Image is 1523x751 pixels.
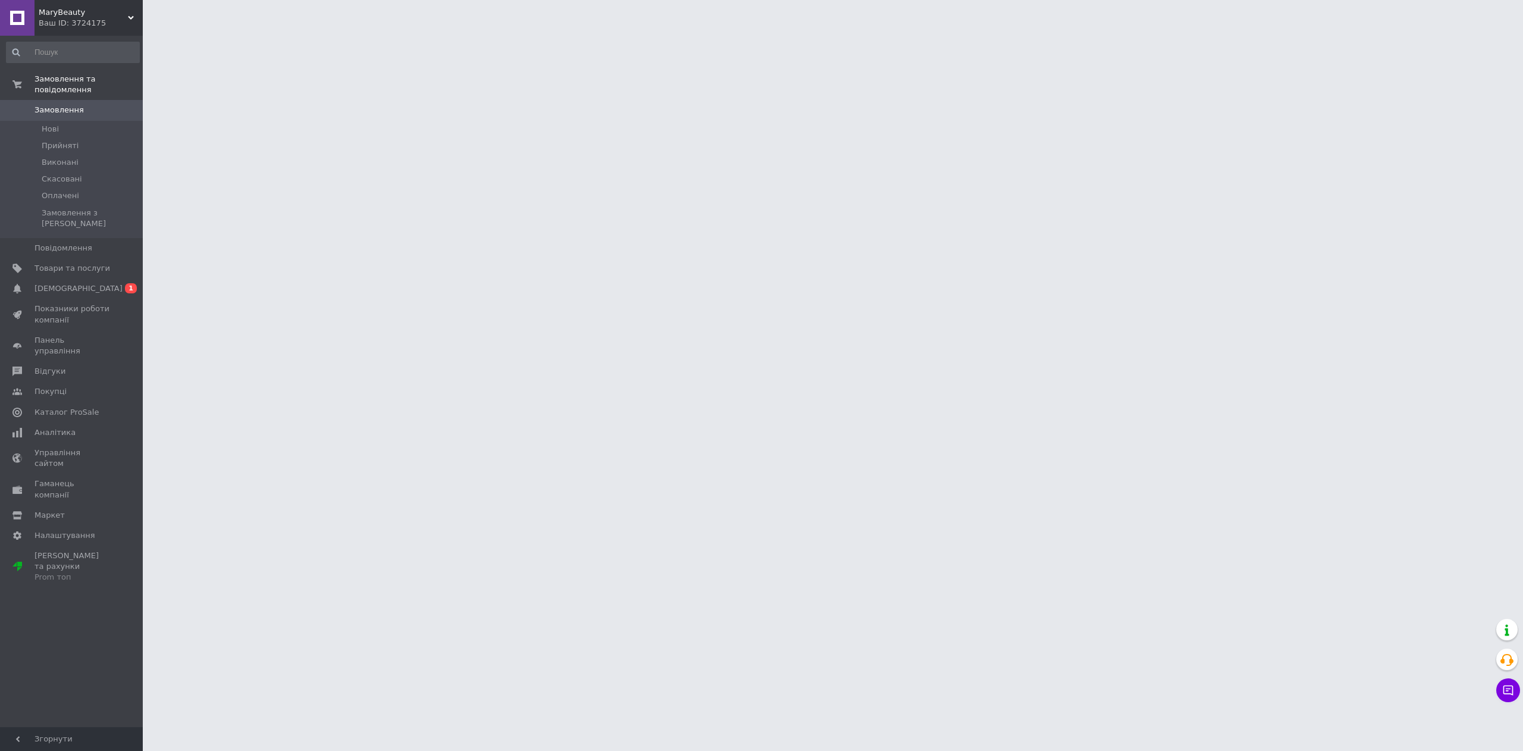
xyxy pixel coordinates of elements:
[6,42,140,63] input: Пошук
[35,283,123,294] span: [DEMOGRAPHIC_DATA]
[39,18,143,29] div: Ваш ID: 3724175
[42,124,59,134] span: Нові
[35,105,84,115] span: Замовлення
[35,550,110,583] span: [PERSON_NAME] та рахунки
[35,407,99,418] span: Каталог ProSale
[35,478,110,500] span: Гаманець компанії
[39,7,128,18] span: MaryBeauty
[35,366,65,377] span: Відгуки
[42,190,79,201] span: Оплачені
[1496,678,1520,702] button: Чат з покупцем
[35,263,110,274] span: Товари та послуги
[35,448,110,469] span: Управління сайтом
[35,335,110,356] span: Панель управління
[35,427,76,438] span: Аналітика
[35,74,143,95] span: Замовлення та повідомлення
[35,303,110,325] span: Показники роботи компанії
[35,572,110,583] div: Prom топ
[42,174,82,184] span: Скасовані
[42,157,79,168] span: Виконані
[35,530,95,541] span: Налаштування
[35,510,65,521] span: Маркет
[42,140,79,151] span: Прийняті
[125,283,137,293] span: 1
[35,243,92,254] span: Повідомлення
[35,386,67,397] span: Покупці
[42,208,139,229] span: Замовлення з [PERSON_NAME]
